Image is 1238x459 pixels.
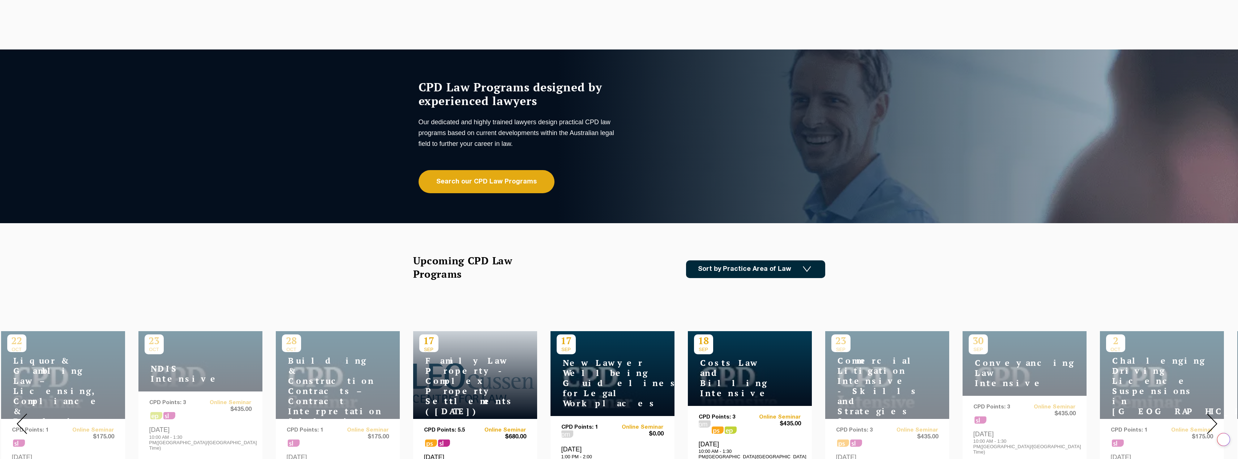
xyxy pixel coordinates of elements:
[694,334,713,347] p: 18
[419,80,617,108] h1: CPD Law Programs designed by experienced lawyers
[419,347,438,352] span: SEP
[557,347,576,352] span: SEP
[699,420,711,428] span: pm
[419,170,554,193] a: Search our CPD Law Programs
[1207,413,1217,434] img: Next
[413,254,531,281] h2: Upcoming CPD Law Programs
[694,358,784,398] h4: Costs Law and Billing Intensive
[557,358,647,408] h4: New Lawyer Wellbeing Guidelines for Legal Workplaces
[699,414,750,420] p: CPD Points: 3
[612,424,664,430] a: Online Seminar
[17,413,27,434] img: Prev
[424,427,475,433] p: CPD Points: 5.5
[712,426,724,434] span: ps
[750,414,801,420] a: Online Seminar
[438,439,450,447] span: sl
[561,430,573,438] span: pm
[475,427,526,433] a: Online Seminar
[725,426,737,434] span: ps
[475,433,526,441] span: $680.00
[557,334,576,347] p: 17
[561,424,613,430] p: CPD Points: 1
[686,260,825,278] a: Sort by Practice Area of Law
[750,420,801,428] span: $435.00
[694,347,713,352] span: SEP
[612,430,664,438] span: $0.00
[803,266,811,272] img: Icon
[425,439,437,447] span: ps
[419,334,438,347] p: 17
[419,356,510,416] h4: Family Law Property - Complex Property Settlements ([DATE])
[419,117,617,149] p: Our dedicated and highly trained lawyers design practical CPD law programs based on current devel...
